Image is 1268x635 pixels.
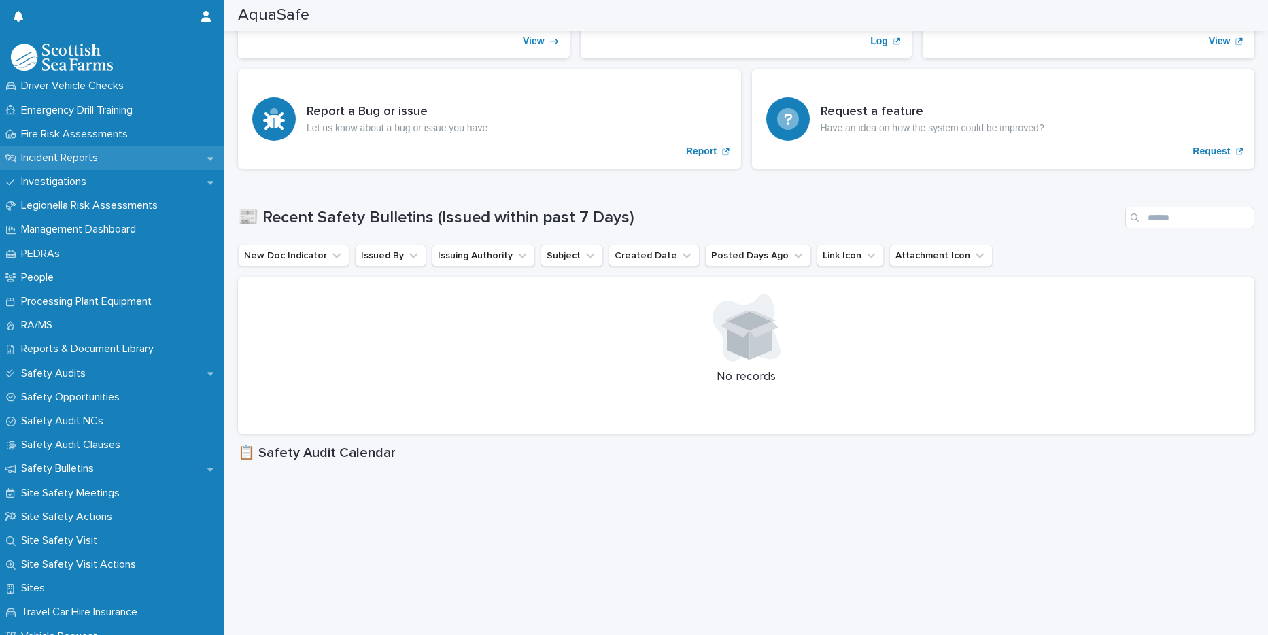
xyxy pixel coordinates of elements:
p: Travel Car Hire Insurance [16,606,148,619]
h2: AquaSafe [238,5,309,25]
p: Site Safety Visit Actions [16,558,147,571]
p: Log [870,35,888,47]
button: Subject [541,245,603,267]
h3: Report a Bug or issue [307,105,487,120]
h1: 📰 Recent Safety Bulletins (Issued within past 7 Days) [238,208,1120,228]
button: Created Date [609,245,700,267]
p: PEDRAs [16,247,71,260]
p: Request [1193,145,1230,157]
p: Investigations [16,175,97,188]
button: Issuing Authority [432,245,535,267]
p: Let us know about a bug or issue you have [307,122,487,134]
a: Report [238,69,741,169]
p: People [16,271,65,284]
p: View [523,35,545,47]
button: Link Icon [817,245,884,267]
p: Safety Opportunities [16,391,131,404]
p: Site Safety Visit [16,534,108,547]
p: Site Safety Actions [16,511,123,524]
p: Sites [16,582,56,595]
p: Safety Audit Clauses [16,439,131,451]
p: Incident Reports [16,152,109,165]
a: Request [752,69,1255,169]
img: bPIBxiqnSb2ggTQWdOVV [11,44,113,71]
p: Report [686,145,717,157]
button: Attachment Icon [889,245,993,267]
p: Safety Audits [16,367,97,380]
button: Issued By [355,245,426,267]
p: Safety Audit NCs [16,415,114,428]
p: Reports & Document Library [16,343,165,356]
p: Safety Bulletins [16,462,105,475]
button: Posted Days Ago [705,245,811,267]
p: Driver Vehicle Checks [16,80,135,92]
p: RA/MS [16,319,63,332]
p: No records [254,370,1238,385]
p: Management Dashboard [16,223,147,236]
p: Site Safety Meetings [16,487,131,500]
p: Emergency Drill Training [16,104,143,117]
h1: 📋 Safety Audit Calendar [238,445,1254,461]
p: View [1209,35,1231,47]
p: Legionella Risk Assessments [16,199,169,212]
input: Search [1125,207,1254,228]
p: Fire Risk Assessments [16,128,139,141]
p: Have an idea on how the system could be improved? [821,122,1044,134]
h3: Request a feature [821,105,1044,120]
p: Processing Plant Equipment [16,295,162,308]
button: New Doc Indicator [238,245,349,267]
